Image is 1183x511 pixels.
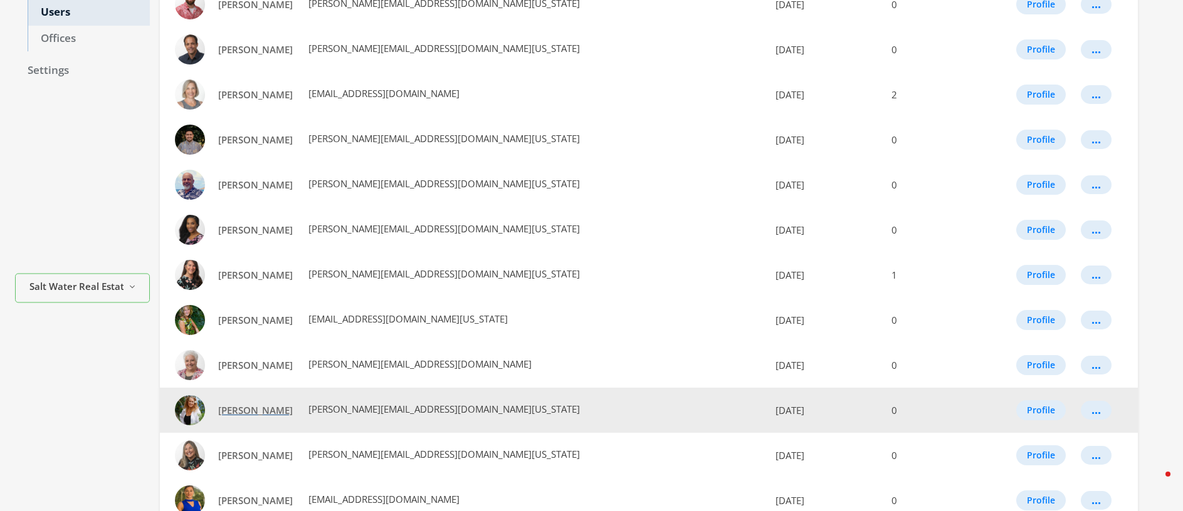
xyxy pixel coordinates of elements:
[884,343,982,388] td: 0
[210,354,301,377] a: [PERSON_NAME]
[1091,319,1101,321] div: ...
[1091,410,1101,411] div: ...
[1016,85,1066,105] button: Profile
[1016,175,1066,195] button: Profile
[210,399,301,422] a: [PERSON_NAME]
[765,433,883,478] td: [DATE]
[175,350,205,380] img: Lisa Paffrath profile
[306,222,580,235] span: [PERSON_NAME][EMAIL_ADDRESS][DOMAIN_NAME][US_STATE]
[1016,400,1066,420] button: Profile
[1016,220,1066,240] button: Profile
[218,494,293,507] span: [PERSON_NAME]
[884,27,982,72] td: 0
[1081,175,1112,194] button: ...
[218,88,293,101] span: [PERSON_NAME]
[218,43,293,56] span: [PERSON_NAME]
[218,269,293,281] span: [PERSON_NAME]
[218,133,293,146] span: [PERSON_NAME]
[175,260,205,290] img: Jessica Gauthier profile
[1091,229,1101,230] div: ...
[175,440,205,470] img: Sandra Hegerfeldt profile
[1081,446,1112,465] button: ...
[28,26,150,52] a: Offices
[306,177,580,190] span: [PERSON_NAME][EMAIL_ADDRESS][DOMAIN_NAME][US_STATE]
[884,117,982,162] td: 0
[218,224,293,236] span: [PERSON_NAME]
[175,215,205,245] img: Hannah Campbell profile
[1081,311,1112,329] button: ...
[306,42,580,54] span: [PERSON_NAME][EMAIL_ADDRESS][DOMAIN_NAME][US_STATE]
[175,34,205,65] img: Derek Trapp profile
[765,72,883,117] td: [DATE]
[306,403,580,415] span: [PERSON_NAME][EMAIL_ADDRESS][DOMAIN_NAME][US_STATE]
[1081,130,1112,149] button: ...
[218,178,293,191] span: [PERSON_NAME]
[306,358,532,370] span: [PERSON_NAME][EMAIL_ADDRESS][DOMAIN_NAME]
[884,252,982,297] td: 1
[765,388,883,433] td: [DATE]
[884,388,982,433] td: 0
[1091,364,1101,366] div: ...
[1081,491,1112,510] button: ...
[1081,85,1112,104] button: ...
[306,132,580,145] span: [PERSON_NAME][EMAIL_ADDRESS][DOMAIN_NAME][US_STATE]
[884,72,982,117] td: 2
[210,38,301,61] a: [PERSON_NAME]
[1016,310,1066,330] button: Profile
[175,170,205,200] img: Gregory Dencker profile
[765,297,883,343] td: [DATE]
[210,173,301,197] a: [PERSON_NAME]
[218,314,293,326] span: [PERSON_NAME]
[1081,40,1112,59] button: ...
[1091,4,1101,5] div: ...
[175,125,205,155] img: Dustin Malalsemal profile
[1091,94,1101,95] div: ...
[1016,490,1066,510] button: Profile
[210,264,301,287] a: [PERSON_NAME]
[306,312,508,325] span: [EMAIL_ADDRESS][DOMAIN_NAME][US_STATE]
[1016,39,1066,59] button: Profile
[1091,455,1101,456] div: ...
[1081,356,1112,374] button: ...
[306,87,460,100] span: [EMAIL_ADDRESS][DOMAIN_NAME]
[175,80,205,110] img: Dianne L Moore profile
[884,297,982,343] td: 0
[15,58,150,84] a: Settings
[210,83,301,106] a: [PERSON_NAME]
[306,493,460,505] span: [EMAIL_ADDRESS][DOMAIN_NAME]
[765,252,883,297] td: [DATE]
[765,207,883,252] td: [DATE]
[1016,355,1066,375] button: Profile
[1016,130,1066,150] button: Profile
[884,162,982,207] td: 0
[1081,266,1112,284] button: ...
[884,207,982,252] td: 0
[765,27,883,72] td: [DATE]
[1091,49,1101,50] div: ...
[210,219,301,242] a: [PERSON_NAME]
[1091,139,1101,140] div: ...
[306,267,580,280] span: [PERSON_NAME][EMAIL_ADDRESS][DOMAIN_NAME][US_STATE]
[218,359,293,371] span: [PERSON_NAME]
[15,273,150,302] button: Salt Water Real Estate
[884,433,982,478] td: 0
[1091,500,1101,501] div: ...
[1091,274,1101,276] div: ...
[210,444,301,467] a: [PERSON_NAME]
[1091,184,1101,185] div: ...
[218,449,293,462] span: [PERSON_NAME]
[1081,220,1112,239] button: ...
[210,309,301,332] a: [PERSON_NAME]
[765,343,883,388] td: [DATE]
[1081,401,1112,420] button: ...
[175,395,205,425] img: Mary Blyth profile
[29,280,124,294] span: Salt Water Real Estate
[210,128,301,152] a: [PERSON_NAME]
[175,305,205,335] img: Juli Niemeyer profile
[218,404,293,416] span: [PERSON_NAME]
[765,162,883,207] td: [DATE]
[1016,265,1066,285] button: Profile
[765,117,883,162] td: [DATE]
[306,448,580,460] span: [PERSON_NAME][EMAIL_ADDRESS][DOMAIN_NAME][US_STATE]
[1016,445,1066,465] button: Profile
